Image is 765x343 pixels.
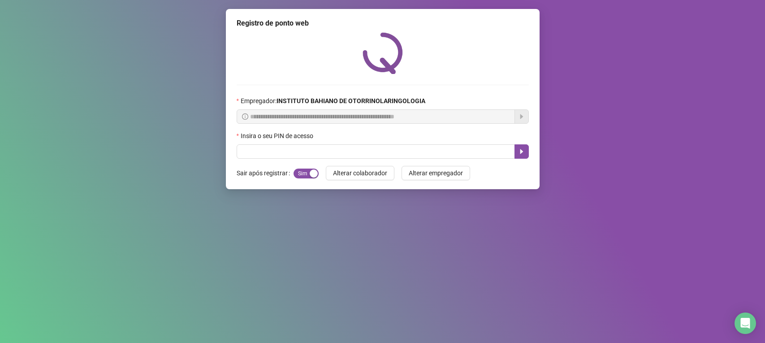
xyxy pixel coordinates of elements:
[241,96,425,106] span: Empregador :
[363,32,403,74] img: QRPoint
[735,313,756,334] div: Open Intercom Messenger
[518,148,525,155] span: caret-right
[237,131,319,141] label: Insira o seu PIN de acesso
[402,166,470,180] button: Alterar empregador
[237,18,529,29] div: Registro de ponto web
[326,166,394,180] button: Alterar colaborador
[409,168,463,178] span: Alterar empregador
[277,97,425,104] strong: INSTITUTO BAHIANO DE OTORRINOLARINGOLOGIA
[242,113,248,120] span: info-circle
[237,166,294,180] label: Sair após registrar
[333,168,387,178] span: Alterar colaborador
